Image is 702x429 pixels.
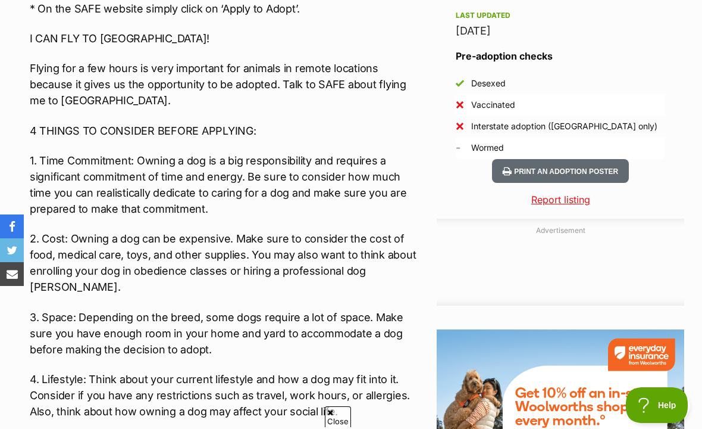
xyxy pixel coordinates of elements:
a: Report listing [437,192,684,207]
span: Close [325,406,351,427]
div: Vaccinated [471,99,515,111]
div: Wormed [471,142,504,154]
img: No [456,122,464,130]
p: 1. Time Commitment: Owning a dog is a big responsibility and requires a significant commitment of... [30,153,418,217]
button: Print an adoption poster [492,159,629,184]
p: 3. Space: Depending on the breed, some dogs require a lot of space. Make sure you have enough roo... [30,309,418,357]
div: Interstate adoption ([GEOGRAPHIC_DATA] only) [471,120,657,132]
div: Last updated [456,11,665,20]
p: 2. Cost: Owning a dog can be expensive. Make sure to consider the cost of food, medical care, toy... [30,231,418,295]
p: 4. Lifestyle: Think about your current lifestyle and how a dog may fit into it. Consider if you h... [30,371,418,419]
p: I CAN FLY TO [GEOGRAPHIC_DATA]! [30,30,418,46]
h3: Pre-adoption checks [456,49,665,63]
span: Unknown [456,142,460,154]
div: [DATE] [456,23,665,39]
p: Flying for a few hours is very important for animals in remote locations because it gives us the ... [30,60,418,108]
iframe: Help Scout Beacon - Open [626,387,690,423]
div: Desexed [471,77,506,89]
p: 4 THINGS TO CONSIDER BEFORE APPLYING: [30,123,418,139]
img: No [456,101,464,109]
div: Advertisement [437,219,684,306]
img: Yes [456,79,464,88]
